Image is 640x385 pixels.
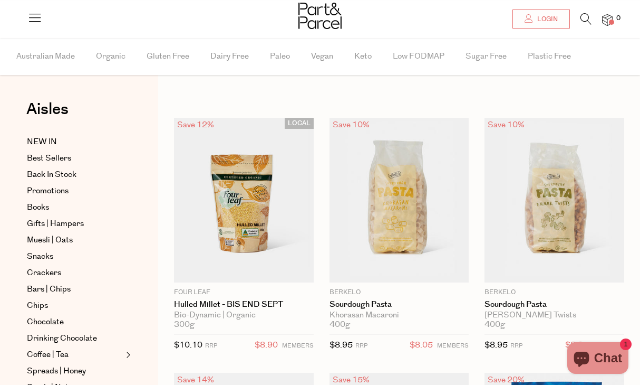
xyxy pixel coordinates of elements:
span: 400g [329,320,350,330]
small: MEMBERS [282,342,314,350]
a: Crackers [27,267,123,279]
a: Muesli | Oats [27,234,123,247]
a: Spreads | Honey [27,365,123,378]
a: Bars | Chips [27,283,123,296]
span: Low FODMAP [393,38,444,75]
span: Login [535,15,558,24]
div: Bio-Dynamic | Organic [174,311,314,320]
span: Sugar Free [466,38,507,75]
small: RRP [355,342,367,350]
span: Chips [27,299,48,312]
span: $10.10 [174,340,202,351]
span: Crackers [27,267,61,279]
div: Save 10% [484,118,528,132]
a: Books [27,201,123,214]
span: Keto [354,38,372,75]
span: Snacks [27,250,53,263]
span: $8.05 [410,339,433,352]
a: Sourdough Pasta [329,300,469,309]
a: Hulled Millet - BIS END SEPT [174,300,314,309]
span: Dairy Free [210,38,249,75]
img: Hulled Millet - BIS END SEPT [174,118,314,283]
span: LOCAL [285,118,314,129]
span: Muesli | Oats [27,234,73,247]
span: Organic [96,38,125,75]
span: Chocolate [27,316,64,328]
span: Aisles [26,98,69,121]
span: $8.90 [255,339,278,352]
small: MEMBERS [437,342,469,350]
a: Drinking Chocolate [27,332,123,345]
a: Coffee | Tea [27,349,123,361]
span: Drinking Chocolate [27,332,97,345]
a: NEW IN [27,136,123,148]
span: Coffee | Tea [27,349,69,361]
span: Plastic Free [528,38,571,75]
span: $8.05 [565,339,588,352]
a: Gifts | Hampers [27,218,123,230]
div: Save 12% [174,118,217,132]
a: Chocolate [27,316,123,328]
a: Best Sellers [27,152,123,165]
img: Sourdough Pasta [329,118,469,283]
span: $8.95 [484,340,508,351]
img: Part&Parcel [298,3,342,29]
span: Gifts | Hampers [27,218,84,230]
span: Books [27,201,49,214]
span: NEW IN [27,136,57,148]
div: Khorasan Macaroni [329,311,469,320]
a: Back In Stock [27,168,123,181]
div: [PERSON_NAME] Twists [484,311,624,320]
a: Sourdough Pasta [484,300,624,309]
span: Spreads | Honey [27,365,86,378]
span: Vegan [311,38,333,75]
p: Berkelo [329,288,469,297]
span: Gluten Free [147,38,189,75]
a: Snacks [27,250,123,263]
span: Paleo [270,38,290,75]
div: Save 10% [329,118,373,132]
img: Sourdough Pasta [484,118,624,283]
button: Expand/Collapse Coffee | Tea [123,349,131,361]
small: MEMBERS [593,342,624,350]
a: Login [512,10,570,29]
small: RRP [205,342,217,350]
span: Australian Made [16,38,75,75]
span: 0 [614,14,623,23]
span: $8.95 [329,340,353,351]
span: Promotions [27,185,69,198]
a: 0 [602,14,613,25]
inbox-online-store-chat: Shopify online store chat [564,342,632,377]
span: Back In Stock [27,168,76,181]
a: Aisles [26,101,69,128]
p: Four Leaf [174,288,314,297]
span: 300g [174,320,195,330]
small: RRP [510,342,522,350]
a: Chips [27,299,123,312]
p: Berkelo [484,288,624,297]
a: Promotions [27,185,123,198]
span: Bars | Chips [27,283,71,296]
span: Best Sellers [27,152,71,165]
span: 400g [484,320,505,330]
